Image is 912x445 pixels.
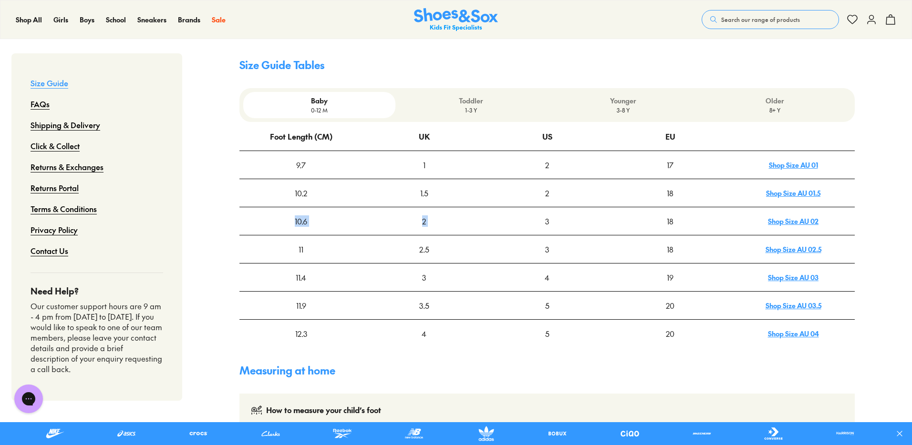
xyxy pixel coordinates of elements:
a: Girls [53,15,68,25]
div: 18 [609,180,731,206]
h4: Size Guide Tables [239,57,855,73]
span: Sneakers [137,15,166,24]
a: Shop Size AU 02.5 [766,244,821,254]
a: Shop Size AU 03.5 [766,301,821,310]
a: Click & Collect [31,135,80,156]
a: Shop Size AU 02 [768,216,819,226]
div: 12.3 [240,320,362,347]
span: Sale [212,15,226,24]
a: Shoes & Sox [414,8,498,31]
a: Privacy Policy [31,219,78,240]
h4: Measuring at home [239,363,855,378]
a: Shop Size AU 04 [768,329,819,338]
span: Search our range of products [721,15,800,24]
div: 3 [486,236,608,263]
div: 2 [486,152,608,178]
div: Foot Length (CM) [270,123,332,150]
div: 10.6 [240,208,362,234]
div: 3.5 [363,292,485,319]
div: EU [665,123,675,150]
div: 11.4 [240,264,362,291]
div: How to measure your child’s foot [266,405,381,416]
a: Shop All [16,15,42,25]
span: Shop All [16,15,42,24]
p: Older [703,96,847,106]
div: 2.5 [363,236,485,263]
a: Shop Size AU 03 [768,273,819,282]
a: School [106,15,126,25]
a: Shop Size AU 01.5 [766,188,820,198]
a: Returns Portal [31,177,79,198]
p: Baby [247,96,391,106]
span: Boys [80,15,94,24]
iframe: Gorgias live chat messenger [10,381,48,416]
span: Girls [53,15,68,24]
a: Shop Size AU 01 [769,160,818,170]
a: Returns & Exchanges [31,156,104,177]
div: 3 [486,208,608,234]
div: UK [419,123,430,150]
p: Toddler [399,96,543,106]
div: 18 [609,236,731,263]
a: Terms & Conditions [31,198,97,219]
div: US [542,123,552,150]
div: 1.5 [363,180,485,206]
div: 20 [609,292,731,319]
div: 10.2 [240,180,362,206]
div: 20 [609,320,731,347]
div: 17 [609,152,731,178]
a: FAQs [31,93,50,114]
div: 18 [609,208,731,234]
p: 8+ Y [703,106,847,114]
div: 19 [609,264,731,291]
a: Boys [80,15,94,25]
a: Size Guide [31,72,68,93]
a: Sneakers [137,15,166,25]
div: 4 [486,264,608,291]
p: 0-12 M [247,106,391,114]
div: 5 [486,320,608,347]
div: 5 [486,292,608,319]
div: 2 [486,180,608,206]
div: 4 [363,320,485,347]
img: SNS_Logo_Responsive.svg [414,8,498,31]
p: Younger [551,96,695,106]
div: 11 [240,236,362,263]
div: 3 [363,264,485,291]
div: 11.9 [240,292,362,319]
a: Sale [212,15,226,25]
div: 1 [363,152,485,178]
button: Search our range of products [702,10,839,29]
a: Contact Us [31,240,68,261]
a: Brands [178,15,200,25]
a: Shipping & Delivery [31,114,100,135]
h4: Need Help? [31,284,163,297]
p: 1-3 Y [399,106,543,114]
p: Our customer support hours are 9 am - 4 pm from [DATE] to [DATE]. If you would like to speak to o... [31,301,163,374]
p: 3-8 Y [551,106,695,114]
div: 2 [363,208,485,234]
span: Brands [178,15,200,24]
div: 9.7 [240,152,362,178]
span: School [106,15,126,24]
